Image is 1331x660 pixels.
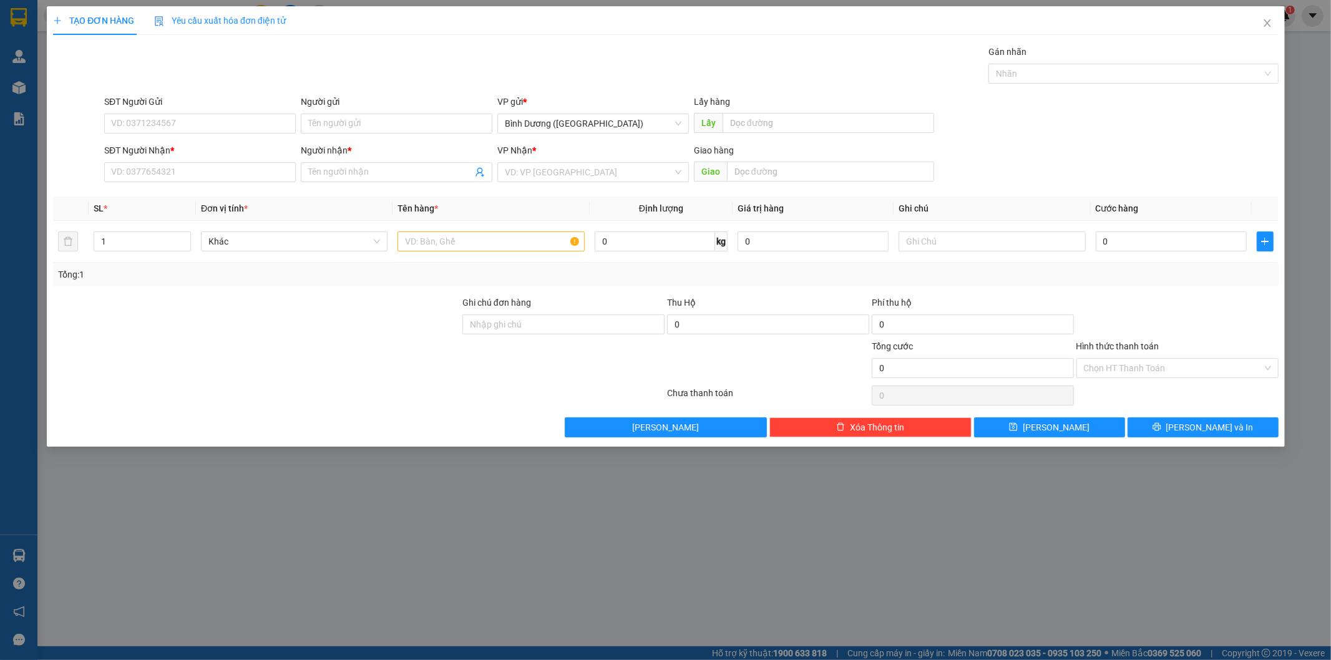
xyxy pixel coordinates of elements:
[201,203,248,213] span: Đơn vị tính
[505,114,681,133] span: Bình Dương (BX Bàu Bàng)
[104,95,296,109] div: SĐT Người Gửi
[58,231,78,251] button: delete
[397,231,584,251] input: VD: Bàn, Ghế
[53,16,62,25] span: plus
[565,417,767,437] button: [PERSON_NAME]
[871,341,912,351] span: Tổng cước
[154,16,164,26] img: icon
[738,231,889,251] input: 0
[53,16,134,26] span: TẠO ĐƠN HÀNG
[899,231,1085,251] input: Ghi Chú
[154,16,286,26] span: Yêu cầu xuất hóa đơn điện tử
[397,203,438,213] span: Tên hàng
[693,113,722,133] span: Lấy
[1076,341,1159,351] label: Hình thức thanh toán
[973,417,1124,437] button: save[PERSON_NAME]
[1249,6,1284,41] button: Close
[1262,18,1272,28] span: close
[836,422,845,432] span: delete
[850,420,904,434] span: Xóa Thông tin
[738,203,784,213] span: Giá trị hàng
[475,167,485,177] span: user-add
[1095,203,1138,213] span: Cước hàng
[462,298,531,308] label: Ghi chú đơn hàng
[58,268,514,281] div: Tổng: 1
[1009,422,1018,432] span: save
[301,95,492,109] div: Người gửi
[1256,231,1273,251] button: plus
[1257,236,1272,246] span: plus
[666,298,695,308] span: Thu Hộ
[497,95,689,109] div: VP gửi
[1023,420,1090,434] span: [PERSON_NAME]
[722,113,934,133] input: Dọc đường
[208,232,380,251] span: Khác
[94,203,104,213] span: SL
[693,97,729,107] span: Lấy hàng
[693,162,726,182] span: Giao
[988,47,1026,57] label: Gán nhãn
[497,145,532,155] span: VP Nhận
[871,296,1073,314] div: Phí thu hộ
[693,145,733,155] span: Giao hàng
[1127,417,1278,437] button: printer[PERSON_NAME] và In
[1152,422,1161,432] span: printer
[462,314,665,334] input: Ghi chú đơn hàng
[769,417,972,437] button: deleteXóa Thông tin
[715,231,728,251] span: kg
[632,420,699,434] span: [PERSON_NAME]
[639,203,683,213] span: Định lượng
[666,386,870,408] div: Chưa thanh toán
[894,197,1090,221] th: Ghi chú
[104,143,296,157] div: SĐT Người Nhận
[301,143,492,157] div: Người nhận
[726,162,934,182] input: Dọc đường
[1166,420,1253,434] span: [PERSON_NAME] và In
